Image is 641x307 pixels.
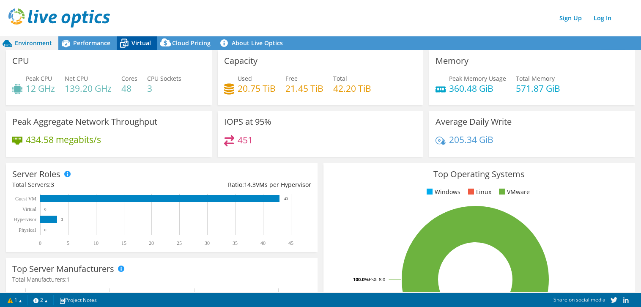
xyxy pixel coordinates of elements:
text: Physical [19,227,36,233]
span: 14.3 [244,181,256,189]
span: Total Memory [516,74,555,82]
span: 1 [66,275,70,283]
text: 10 [93,240,99,246]
span: Environment [15,39,52,47]
h3: Top Operating Systems [330,170,629,179]
div: Total Servers: [12,180,162,189]
a: 1 [2,295,28,305]
span: Used [238,74,252,82]
h3: IOPS at 95% [224,117,271,126]
span: Cores [121,74,137,82]
span: Peak Memory Usage [449,74,506,82]
span: Peak CPU [26,74,52,82]
tspan: ESXi 8.0 [369,276,385,282]
text: Guest VM [15,196,36,202]
h4: 20.75 TiB [238,84,276,93]
h4: 571.87 GiB [516,84,560,93]
text: Hypervisor [14,217,36,222]
li: Windows [425,187,460,197]
span: Performance [73,39,110,47]
h3: Average Daily Write [436,117,512,126]
text: 0 [39,240,41,246]
text: 30 [205,240,210,246]
h4: Total Manufacturers: [12,275,311,284]
h3: Peak Aggregate Network Throughput [12,117,157,126]
span: Net CPU [65,74,88,82]
span: Cloud Pricing [172,39,211,47]
text: 5 [67,240,69,246]
span: Share on social media [553,296,605,303]
span: Virtual [131,39,151,47]
text: Virtual [22,206,37,212]
text: 3 [61,217,63,222]
span: CPU Sockets [147,74,181,82]
h4: 12 GHz [26,84,55,93]
a: Project Notes [53,295,103,305]
h3: Top Server Manufacturers [12,264,114,274]
a: Log In [589,12,616,24]
h3: Server Roles [12,170,60,179]
text: 25 [177,240,182,246]
li: Linux [466,187,491,197]
text: 0 [44,207,47,211]
text: 40 [260,240,266,246]
h4: 360.48 GiB [449,84,506,93]
span: Free [285,74,298,82]
a: 2 [27,295,54,305]
div: Ratio: VMs per Hypervisor [162,180,311,189]
text: 0 [44,228,47,232]
h4: 139.20 GHz [65,84,112,93]
tspan: 100.0% [353,276,369,282]
span: 3 [51,181,54,189]
a: Sign Up [555,12,586,24]
text: 45 [288,240,293,246]
h3: Capacity [224,56,257,66]
text: 35 [233,240,238,246]
text: 43 [284,197,288,201]
li: VMware [497,187,530,197]
h4: 42.20 TiB [333,84,371,93]
text: 15 [121,240,126,246]
img: live_optics_svg.svg [8,8,110,27]
h3: Memory [436,56,468,66]
text: 20 [149,240,154,246]
span: Total [333,74,347,82]
h4: 48 [121,84,137,93]
a: About Live Optics [217,36,289,50]
h4: 451 [238,135,253,145]
h4: 21.45 TiB [285,84,323,93]
h4: 3 [147,84,181,93]
h3: CPU [12,56,29,66]
h4: 434.58 megabits/s [26,135,101,144]
h4: 205.34 GiB [449,135,493,144]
